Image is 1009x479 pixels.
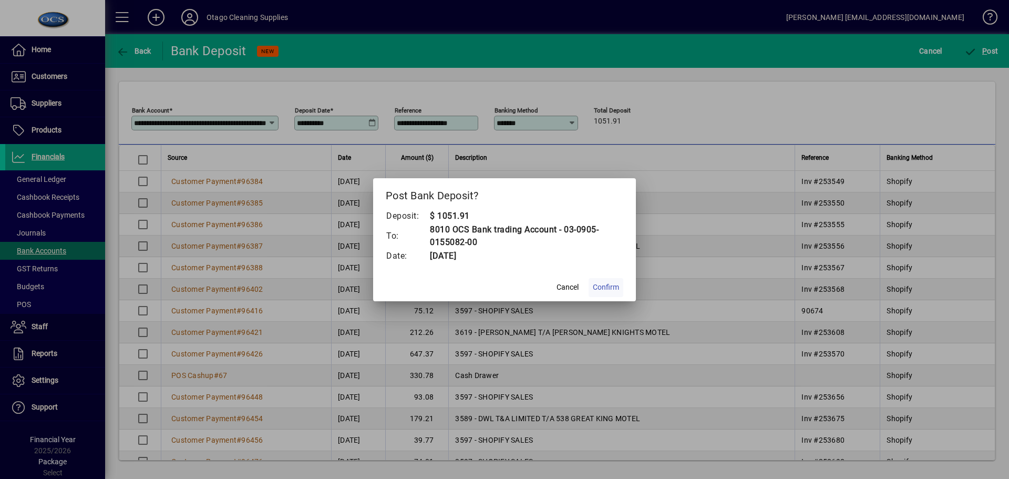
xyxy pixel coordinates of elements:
td: 8010 OCS Bank trading Account - 03-0905-0155082-00 [429,223,623,249]
span: Confirm [593,282,619,293]
td: Date: [386,249,429,263]
td: $ 1051.91 [429,209,623,223]
span: Cancel [557,282,579,293]
button: Confirm [589,278,623,297]
h2: Post Bank Deposit? [373,178,636,209]
td: To: [386,223,429,249]
button: Cancel [551,278,584,297]
td: Deposit: [386,209,429,223]
td: [DATE] [429,249,623,263]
